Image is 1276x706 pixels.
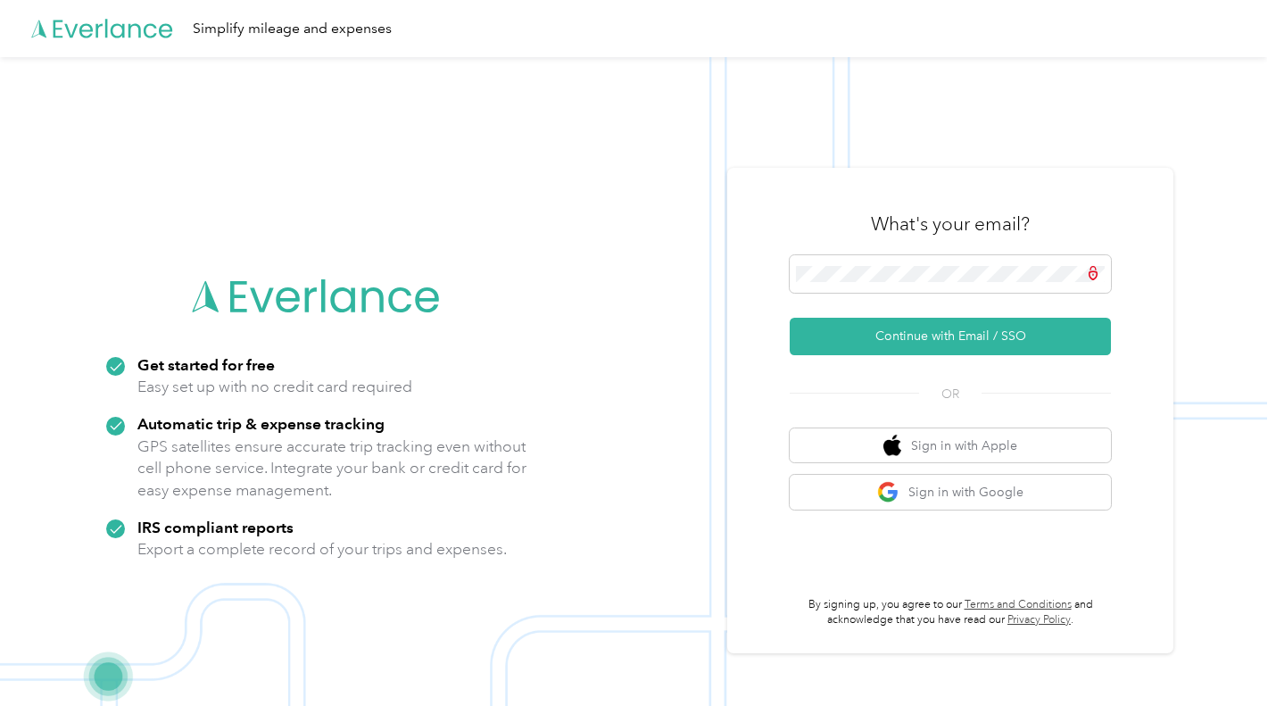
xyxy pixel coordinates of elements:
p: By signing up, you agree to our and acknowledge that you have read our . [790,597,1111,628]
img: google logo [877,481,899,503]
p: Easy set up with no credit card required [137,376,412,398]
h3: What's your email? [871,212,1030,237]
img: apple logo [883,435,901,457]
span: OR [919,385,982,403]
a: Terms and Conditions [965,598,1072,611]
strong: Get started for free [137,355,275,374]
button: apple logoSign in with Apple [790,428,1111,463]
a: Privacy Policy [1007,613,1071,627]
p: GPS satellites ensure accurate trip tracking even without cell phone service. Integrate your bank... [137,436,527,502]
button: google logoSign in with Google [790,475,1111,510]
div: Simplify mileage and expenses [193,18,392,40]
strong: IRS compliant reports [137,518,294,536]
p: Export a complete record of your trips and expenses. [137,538,507,561]
button: Continue with Email / SSO [790,318,1111,355]
strong: Automatic trip & expense tracking [137,414,385,433]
